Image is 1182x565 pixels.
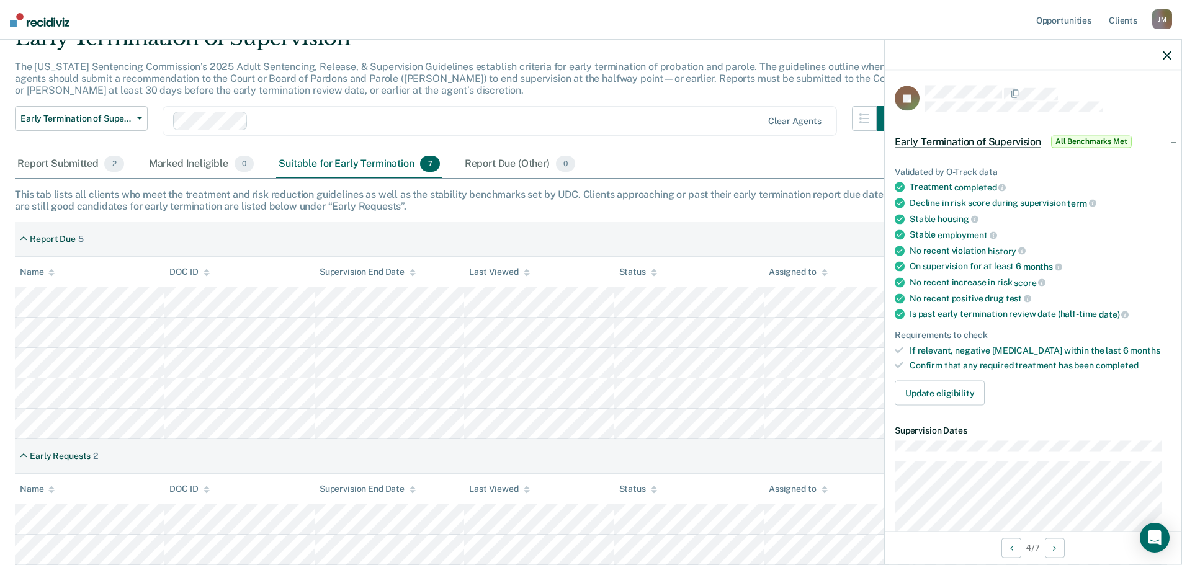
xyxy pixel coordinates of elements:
[938,214,978,224] span: housing
[420,156,439,172] span: 7
[235,156,254,172] span: 0
[1130,345,1160,355] span: months
[769,484,827,494] div: Assigned to
[910,360,1171,371] div: Confirm that any required treatment has been
[1001,538,1021,558] button: Previous Opportunity
[954,182,1006,192] span: completed
[469,484,529,494] div: Last Viewed
[910,182,1171,193] div: Treatment
[910,309,1171,320] div: Is past early termination review date (half-time
[895,329,1171,340] div: Requirements to check
[15,25,902,61] div: Early Termination of Supervision
[469,267,529,277] div: Last Viewed
[146,151,257,178] div: Marked Ineligible
[910,293,1171,304] div: No recent positive drug
[1014,277,1045,287] span: score
[20,484,55,494] div: Name
[895,381,985,406] button: Update eligibility
[30,234,76,244] div: Report Due
[1140,523,1170,553] div: Open Intercom Messenger
[910,229,1171,241] div: Stable
[895,425,1171,436] dt: Supervision Dates
[104,156,123,172] span: 2
[768,116,821,127] div: Clear agents
[320,484,416,494] div: Supervision End Date
[895,135,1041,148] span: Early Termination of Supervision
[1096,360,1139,370] span: completed
[169,484,209,494] div: DOC ID
[1152,9,1172,29] div: J M
[78,234,84,244] div: 5
[910,261,1171,272] div: On supervision for at least 6
[619,484,657,494] div: Status
[1023,262,1062,272] span: months
[93,451,98,461] div: 2
[938,229,996,239] span: employment
[15,189,1167,212] div: This tab lists all clients who meet the treatment and risk reduction guidelines as well as the st...
[769,267,827,277] div: Assigned to
[885,122,1181,161] div: Early Termination of SupervisionAll Benchmarks Met
[885,531,1181,564] div: 4 / 7
[1006,293,1031,303] span: test
[462,151,578,178] div: Report Due (Other)
[15,61,898,96] p: The [US_STATE] Sentencing Commission’s 2025 Adult Sentencing, Release, & Supervision Guidelines e...
[1051,135,1132,148] span: All Benchmarks Met
[10,13,69,27] img: Recidiviz
[910,197,1171,208] div: Decline in risk score during supervision
[910,213,1171,225] div: Stable
[1045,538,1065,558] button: Next Opportunity
[895,166,1171,177] div: Validated by O-Track data
[988,246,1026,256] span: history
[276,151,442,178] div: Suitable for Early Termination
[320,267,416,277] div: Supervision End Date
[30,451,91,461] div: Early Requests
[20,113,132,124] span: Early Termination of Supervision
[910,345,1171,355] div: If relevant, negative [MEDICAL_DATA] within the last 6
[1067,198,1096,208] span: term
[910,277,1171,288] div: No recent increase in risk
[556,156,575,172] span: 0
[1099,309,1129,319] span: date)
[15,151,127,178] div: Report Submitted
[169,267,209,277] div: DOC ID
[20,267,55,277] div: Name
[910,245,1171,256] div: No recent violation
[619,267,657,277] div: Status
